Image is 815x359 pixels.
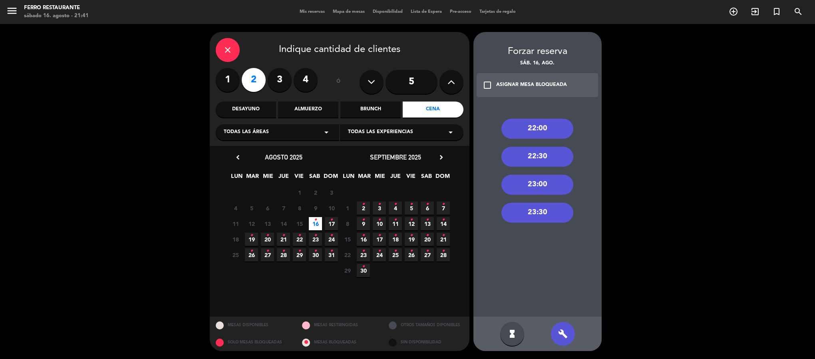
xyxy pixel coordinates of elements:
[324,172,337,185] span: DOM
[389,172,402,185] span: JUE
[750,7,760,16] i: exit_to_app
[282,229,285,242] i: •
[229,201,242,215] span: 4
[294,68,318,92] label: 4
[250,229,253,242] i: •
[261,248,274,261] span: 27
[437,217,450,230] span: 14
[298,229,301,242] i: •
[729,7,738,16] i: add_circle_outline
[296,334,383,351] div: MESAS BLOQUEADAS
[245,201,258,215] span: 5
[403,102,463,118] div: Cena
[309,186,322,199] span: 2
[442,245,445,257] i: •
[389,248,402,261] span: 25
[358,172,371,185] span: MAR
[501,175,573,195] div: 23:00
[261,233,274,246] span: 20
[378,213,381,226] i: •
[473,60,602,68] div: sáb. 16, ago.
[266,229,269,242] i: •
[224,128,269,136] span: Todas las áreas
[405,217,418,230] span: 12
[245,248,258,261] span: 26
[421,201,434,215] span: 6
[309,233,322,246] span: 23
[261,217,274,230] span: 13
[268,68,292,92] label: 3
[420,172,433,185] span: SAB
[314,213,317,226] i: •
[340,102,401,118] div: Brunch
[6,5,18,20] button: menu
[362,245,365,257] i: •
[245,233,258,246] span: 19
[325,217,338,230] span: 17
[357,248,370,261] span: 23
[373,172,386,185] span: MIE
[410,213,413,226] i: •
[378,229,381,242] i: •
[277,248,290,261] span: 28
[24,4,89,12] div: Ferro Restaurante
[793,7,803,16] i: search
[341,233,354,246] span: 15
[293,201,306,215] span: 8
[442,229,445,242] i: •
[373,233,386,246] span: 17
[446,128,455,137] i: arrow_drop_down
[341,217,354,230] span: 8
[229,248,242,261] span: 25
[378,245,381,257] i: •
[296,10,329,14] span: Mis reservas
[426,229,429,242] i: •
[292,172,306,185] span: VIE
[501,119,573,139] div: 22:00
[277,172,290,185] span: JUE
[389,201,402,215] span: 4
[405,233,418,246] span: 19
[330,213,333,226] i: •
[473,44,602,60] div: Forzar reserva
[410,229,413,242] i: •
[435,172,449,185] span: DOM
[421,248,434,261] span: 27
[383,334,469,351] div: SIN DISPONIBILIDAD
[234,153,242,162] i: chevron_left
[341,201,354,215] span: 1
[369,10,407,14] span: Disponibilidad
[210,317,296,334] div: MESAS DISPONIBLES
[261,172,274,185] span: MIE
[326,68,352,96] div: ó
[407,10,446,14] span: Lista de Espera
[242,68,266,92] label: 2
[278,102,338,118] div: Almuerzo
[501,203,573,223] div: 23:30
[348,128,413,136] span: Todas las experiencias
[357,217,370,230] span: 9
[394,198,397,211] i: •
[421,233,434,246] span: 20
[282,245,285,257] i: •
[293,233,306,246] span: 22
[325,248,338,261] span: 31
[370,153,421,161] span: septiembre 2025
[383,317,469,334] div: OTROS TAMAÑOS DIPONIBLES
[309,248,322,261] span: 30
[223,45,233,55] i: close
[362,213,365,226] i: •
[405,248,418,261] span: 26
[265,153,302,161] span: agosto 2025
[394,245,397,257] i: •
[421,217,434,230] span: 13
[261,201,274,215] span: 6
[496,81,567,89] div: ASIGNAR MESA BLOQUEADA
[426,245,429,257] i: •
[405,201,418,215] span: 5
[362,198,365,211] i: •
[378,198,381,211] i: •
[446,10,475,14] span: Pre-acceso
[329,10,369,14] span: Mapa de mesas
[325,233,338,246] span: 24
